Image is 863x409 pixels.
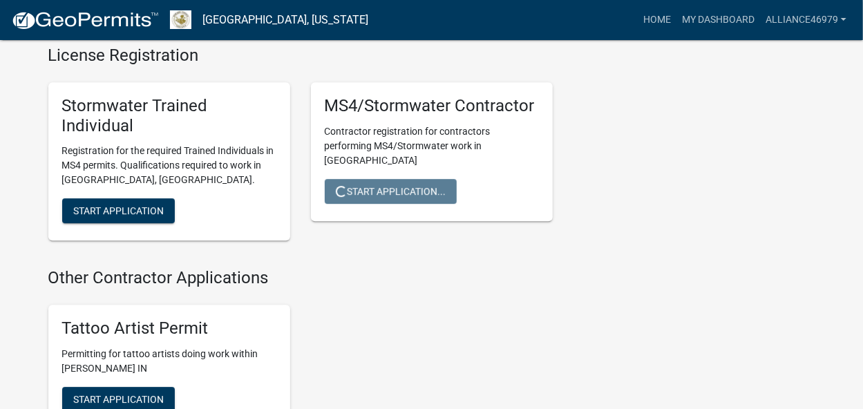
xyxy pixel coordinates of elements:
a: Home [638,7,676,33]
h4: Other Contractor Applications [48,268,553,288]
p: Registration for the required Trained Individuals in MS4 permits. Qualifications required to work... [62,144,276,187]
h5: Tattoo Artist Permit [62,318,276,339]
h5: MS4/Stormwater Contractor [325,96,539,116]
a: My Dashboard [676,7,760,33]
span: Start Application [73,394,164,405]
p: Permitting for tattoo artists doing work within [PERSON_NAME] IN [62,347,276,376]
span: Start Application... [336,185,446,196]
button: Start Application [62,198,175,223]
button: Start Application... [325,179,457,204]
span: Start Application [73,205,164,216]
p: Contractor registration for contractors performing MS4/Stormwater work in [GEOGRAPHIC_DATA] [325,124,539,168]
a: [GEOGRAPHIC_DATA], [US_STATE] [202,8,368,32]
a: Alliance46979 [760,7,852,33]
h4: License Registration [48,46,553,66]
h5: Stormwater Trained Individual [62,96,276,136]
img: Howard County, Indiana [170,10,191,29]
